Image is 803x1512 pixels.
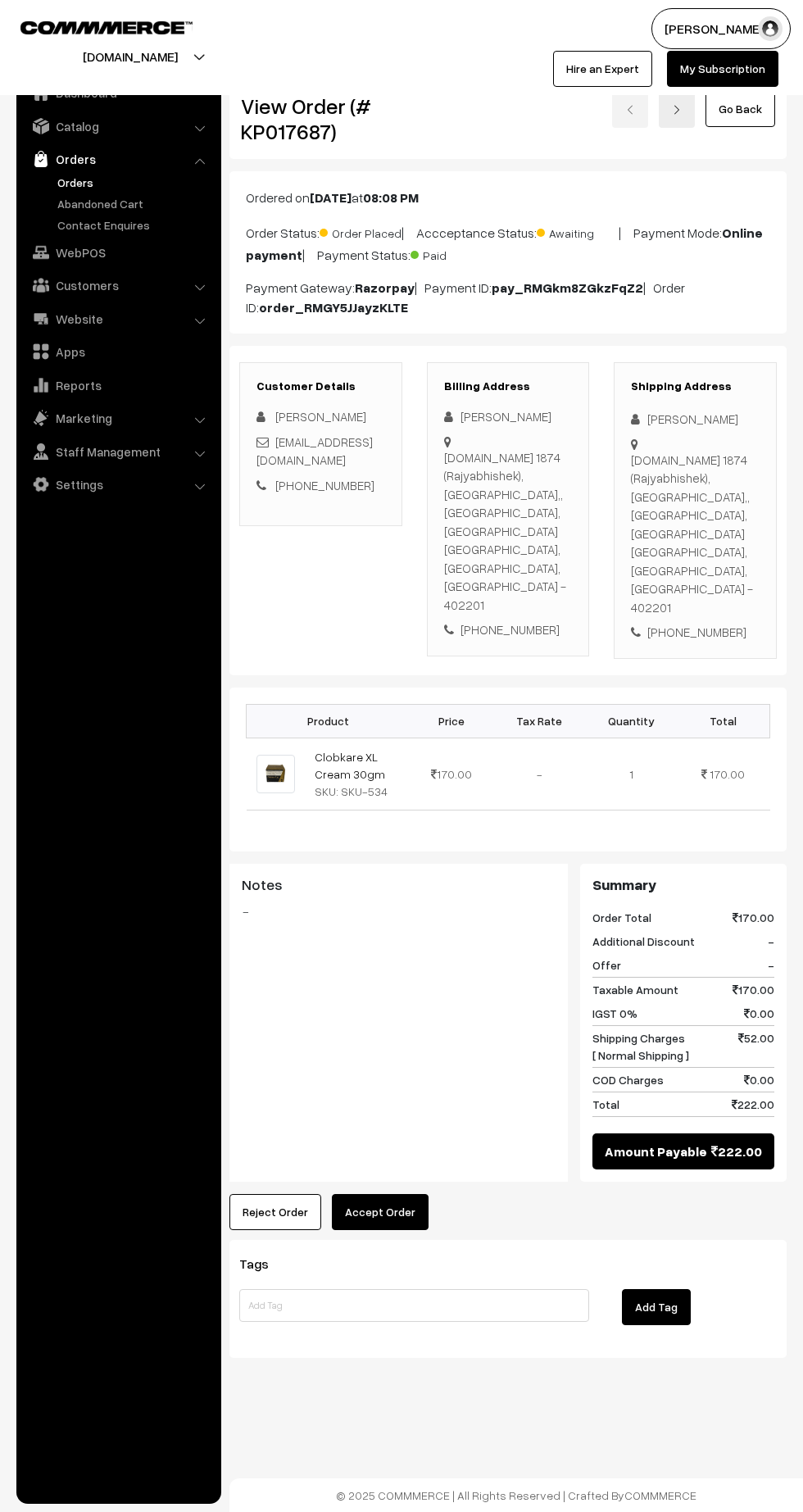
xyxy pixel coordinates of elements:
img: user [758,16,783,41]
div: [DOMAIN_NAME] 1874 (Rajyabhishek), [GEOGRAPHIC_DATA],, [GEOGRAPHIC_DATA], [GEOGRAPHIC_DATA] [GEOG... [631,451,760,617]
span: COD Charges [592,1071,664,1088]
div: [PERSON_NAME] [631,410,760,429]
span: IGST 0% [592,1005,637,1022]
h3: Customer Details [256,379,385,393]
th: Tax Rate [493,704,585,738]
a: Catalog [20,111,215,141]
th: Total [677,704,769,738]
div: [PHONE_NUMBER] [444,620,573,639]
a: Orders [53,174,215,191]
a: Settings [20,470,215,499]
b: order_RMGY5JJayzKLTE [259,299,408,316]
a: [PHONE_NUMBER] [275,478,374,493]
span: Shipping Charges [ Normal Shipping ] [592,1029,689,1064]
span: Additional Discount [592,933,695,950]
a: Apps [20,337,215,366]
b: Razorpay [355,279,415,296]
a: Marketing [20,403,215,433]
button: Reject Order [229,1194,321,1230]
a: COMMMERCE [624,1488,696,1502]
th: Price [411,704,493,738]
span: 170.00 [733,909,774,926]
span: Amount Payable [605,1142,707,1161]
span: 0.00 [744,1071,774,1088]
img: COMMMERCE [20,21,193,34]
h2: View Order (# KP017687) [241,93,402,144]
span: Order Placed [320,220,401,242]
span: Order Total [592,909,651,926]
span: Tags [239,1255,288,1272]
a: Contact Enquires [53,216,215,234]
img: CLOBKARE.jpeg [256,755,295,793]
a: Reports [20,370,215,400]
button: Add Tag [622,1289,691,1325]
div: [PERSON_NAME] [444,407,573,426]
blockquote: - [242,901,556,921]
button: [PERSON_NAME] [651,8,791,49]
b: pay_RMGkm8ZGkzFqZ2 [492,279,643,296]
input: Add Tag [239,1289,589,1322]
p: Order Status: | Accceptance Status: | Payment Mode: | Payment Status: [246,220,770,265]
th: Quantity [585,704,677,738]
a: Customers [20,270,215,300]
span: - [768,933,774,950]
h3: Billing Address [444,379,573,393]
footer: © 2025 COMMMERCE | All Rights Reserved | Crafted By [229,1478,803,1512]
p: Payment Gateway: | Payment ID: | Order ID: [246,278,770,317]
a: Staff Management [20,437,215,466]
div: [PHONE_NUMBER] [631,623,760,642]
span: Offer [592,956,621,974]
a: Website [20,304,215,334]
span: 222.00 [711,1142,762,1161]
a: Go Back [705,91,775,127]
span: 170.00 [710,767,745,781]
a: Hire an Expert [553,51,652,87]
a: Abandoned Cart [53,195,215,212]
div: SKU: SKU-534 [315,783,401,800]
b: 08:08 PM [363,189,419,206]
a: COMMMERCE [20,16,164,36]
a: [EMAIL_ADDRESS][DOMAIN_NAME] [256,434,373,468]
h3: Notes [242,876,556,894]
span: 52.00 [738,1029,774,1064]
th: Product [247,704,411,738]
span: 0.00 [744,1005,774,1022]
span: 170.00 [733,981,774,998]
span: 222.00 [732,1096,774,1113]
span: [PERSON_NAME] [275,409,366,424]
td: - [493,738,585,810]
a: Clobkare XL Cream 30gm [315,750,385,781]
span: 170.00 [431,767,472,781]
h3: Summary [592,876,774,894]
span: Paid [411,243,492,264]
span: Taxable Amount [592,981,678,998]
h3: Shipping Address [631,379,760,393]
div: [DOMAIN_NAME] 1874 (Rajyabhishek), [GEOGRAPHIC_DATA],, [GEOGRAPHIC_DATA], [GEOGRAPHIC_DATA] [GEOG... [444,448,573,615]
a: Orders [20,144,215,174]
p: Ordered on at [246,188,770,207]
button: Accept Order [332,1194,429,1230]
button: [DOMAIN_NAME] [25,36,235,77]
span: Awaiting [537,220,619,242]
span: Total [592,1096,619,1113]
b: [DATE] [310,189,352,206]
a: My Subscription [667,51,778,87]
a: WebPOS [20,238,215,267]
span: 1 [629,767,633,781]
img: right-arrow.png [672,105,682,115]
span: - [768,956,774,974]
